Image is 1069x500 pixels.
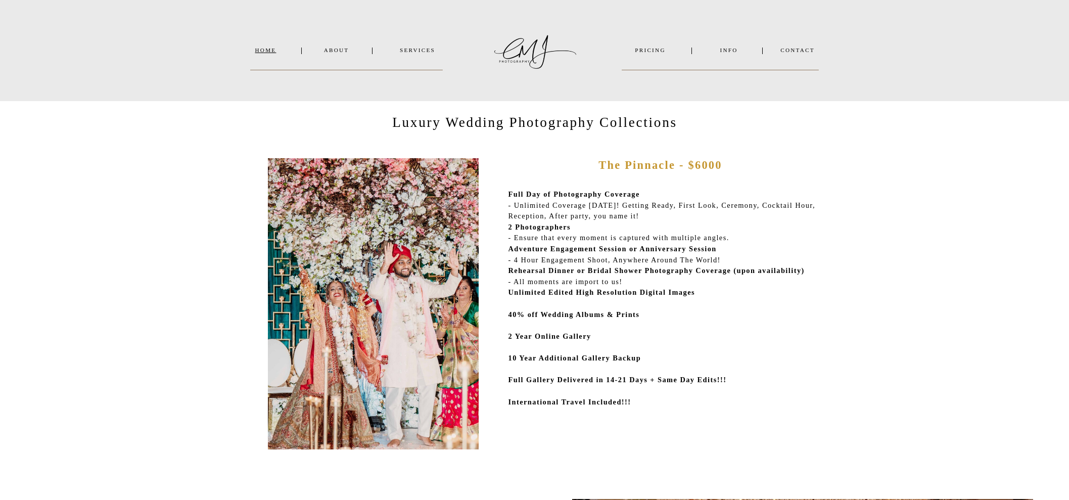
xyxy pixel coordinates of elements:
b: The Pinnacle - $6000 [598,159,722,171]
b: Unlimited Edited High Resolution Digital Images [508,288,695,296]
p: Luxury Wedding Photography Collections [339,114,731,139]
a: Contact [776,47,819,55]
a: SERVICES [392,47,443,55]
b: Adventure Engagement Session or Anniversary Session [508,245,717,253]
p: - Unlimited Coverage [DATE]! Getting Ready, First Look, Ceremony, Cocktail Hour, Reception, After... [508,189,835,481]
b: 40% off Wedding Albums & Prints [508,310,640,319]
b: International Travel Included!!! [508,398,631,406]
b: Full Gallery Delivered in 14-21 Days + Same Day Edits!!! [508,376,727,384]
a: INFO [705,47,754,55]
b: 2 Year Online Gallery [508,332,591,340]
b: 10 Year Additional Gallery Backup [508,354,641,362]
a: Home [251,47,281,55]
b: Rehearsal Dinner or Bridal Shower Photography Coverage (upon availability) [508,266,805,275]
b: 2 Photographers [508,223,571,231]
b: Full Day of Photography Coverage [508,190,640,198]
a: PRICING [622,47,679,55]
a: About [321,47,352,55]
